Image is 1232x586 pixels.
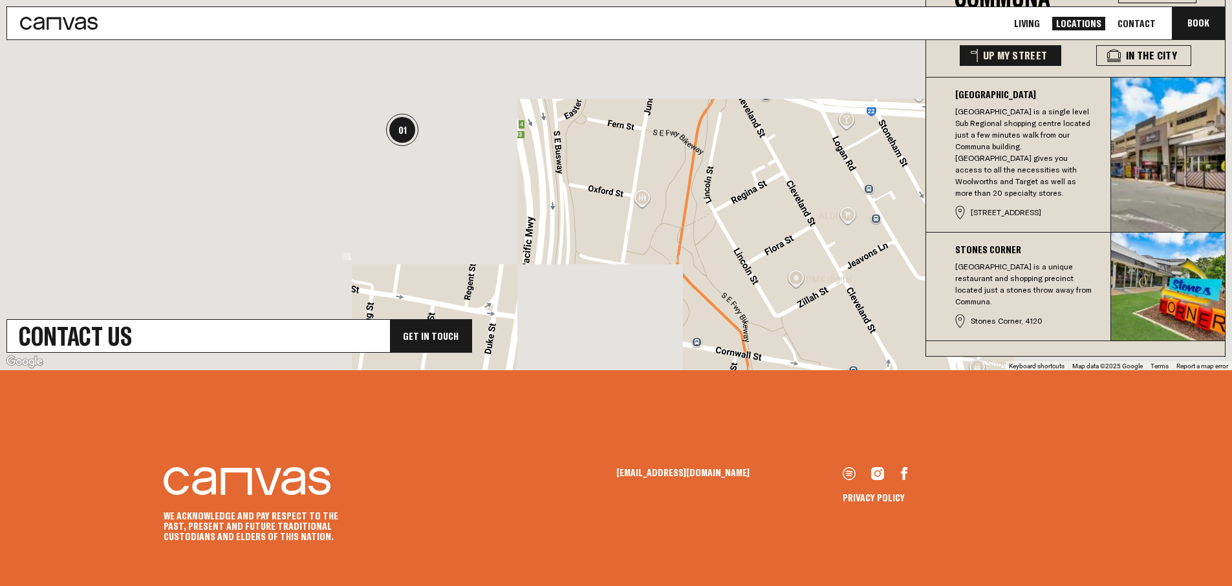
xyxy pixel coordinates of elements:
p: [GEOGRAPHIC_DATA] is a single level Sub Regional shopping centre located just a few minutes walk ... [955,106,1094,199]
h3: [GEOGRAPHIC_DATA] [955,89,1094,99]
a: Living [1010,17,1044,30]
div: Get In Touch [390,320,471,352]
button: Keyboard shortcuts [1009,362,1064,371]
a: Contact UsGet In Touch [6,319,472,353]
p: We acknowledge and pay respect to the past, present and future Traditional Custodians and Elders ... [164,510,358,541]
div: [STREET_ADDRESS] [955,205,1094,220]
a: Privacy Policy [843,492,905,503]
a: Locations [1052,17,1105,30]
div: Stones Corner, 4120 [955,314,1094,328]
a: Open this area in Google Maps (opens a new window) [3,353,46,370]
img: 74ffd65f6ef5118f17b7fb68aafe8460331fd7f1-1920x1280.jpg [1111,78,1225,232]
p: [GEOGRAPHIC_DATA] is a unique restaurant and shopping precinct located just a stones throw away f... [955,261,1094,308]
button: Stones Corner[GEOGRAPHIC_DATA] is a unique restaurant and shopping precinct located just a stones... [926,233,1110,340]
img: 22fdec406e465d208fdeaa16d987d708c114831a-1920x1280.jpg [1111,233,1225,340]
span: Map data ©2025 Google [1072,362,1143,370]
a: Report a map error [1176,362,1228,370]
a: Contact [1114,17,1160,30]
div: 01 [386,114,418,146]
img: Google [3,353,46,370]
button: In The City [1096,45,1191,66]
a: [EMAIL_ADDRESS][DOMAIN_NAME] [616,467,843,477]
button: Up My Street [960,45,1061,66]
h3: Stones Corner [955,244,1094,255]
button: [GEOGRAPHIC_DATA][GEOGRAPHIC_DATA] is a single level Sub Regional shopping centre located just a ... [926,78,1110,232]
a: Terms (opens in new tab) [1151,362,1169,370]
button: Book [1172,7,1225,39]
